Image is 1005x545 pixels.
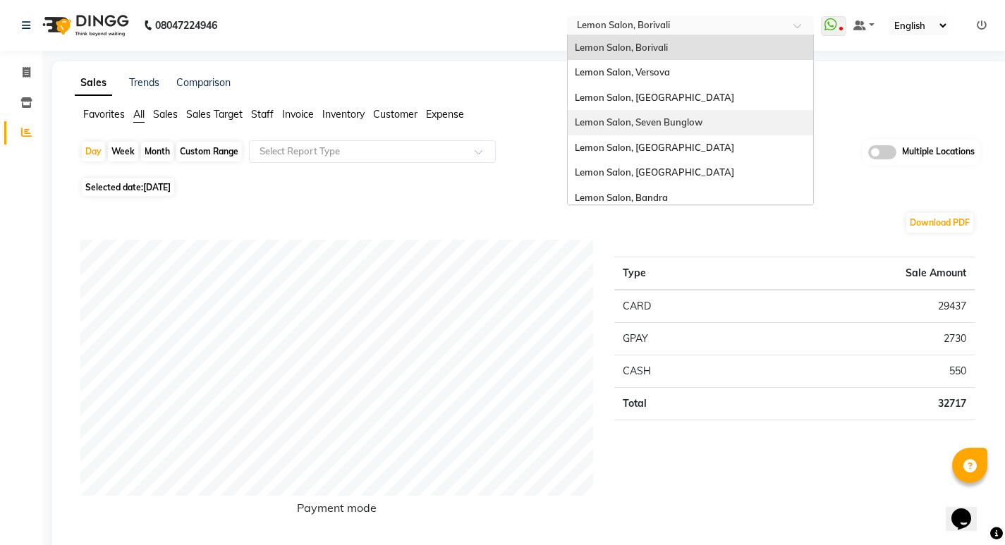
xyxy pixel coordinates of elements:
img: logo [36,6,133,45]
a: Comparison [176,76,231,89]
td: 32717 [747,387,975,420]
td: GPAY [614,322,747,355]
td: 2730 [747,322,975,355]
ng-dropdown-panel: Options list [567,35,814,205]
button: Download PDF [906,213,973,233]
span: Lemon Salon, Seven Bunglow [575,116,702,128]
iframe: chat widget [946,489,991,531]
span: Selected date: [82,178,174,196]
span: Lemon Salon, [GEOGRAPHIC_DATA] [575,166,734,178]
div: Custom Range [176,142,242,161]
span: Sales [153,108,178,121]
span: Sales Target [186,108,243,121]
span: Staff [251,108,274,121]
span: Favorites [83,108,125,121]
td: 550 [747,355,975,387]
span: Lemon Salon, Bandra [575,192,668,203]
span: Lemon Salon, [GEOGRAPHIC_DATA] [575,142,734,153]
div: Day [82,142,105,161]
td: 29437 [747,290,975,323]
th: Type [614,257,747,290]
span: Inventory [322,108,365,121]
span: Customer [373,108,418,121]
div: Month [141,142,173,161]
span: Expense [426,108,464,121]
div: Week [108,142,138,161]
a: Trends [129,76,159,89]
span: All [133,108,145,121]
td: CARD [614,290,747,323]
b: 08047224946 [155,6,217,45]
td: CASH [614,355,747,387]
td: Total [614,387,747,420]
span: Lemon Salon, Borivali [575,42,668,53]
th: Sale Amount [747,257,975,290]
span: Invoice [282,108,314,121]
span: Lemon Salon, Versova [575,66,670,78]
a: Sales [75,71,112,96]
span: [DATE] [143,182,171,192]
span: Lemon Salon, [GEOGRAPHIC_DATA] [575,92,734,103]
span: Multiple Locations [902,145,975,159]
h6: Payment mode [80,501,593,520]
